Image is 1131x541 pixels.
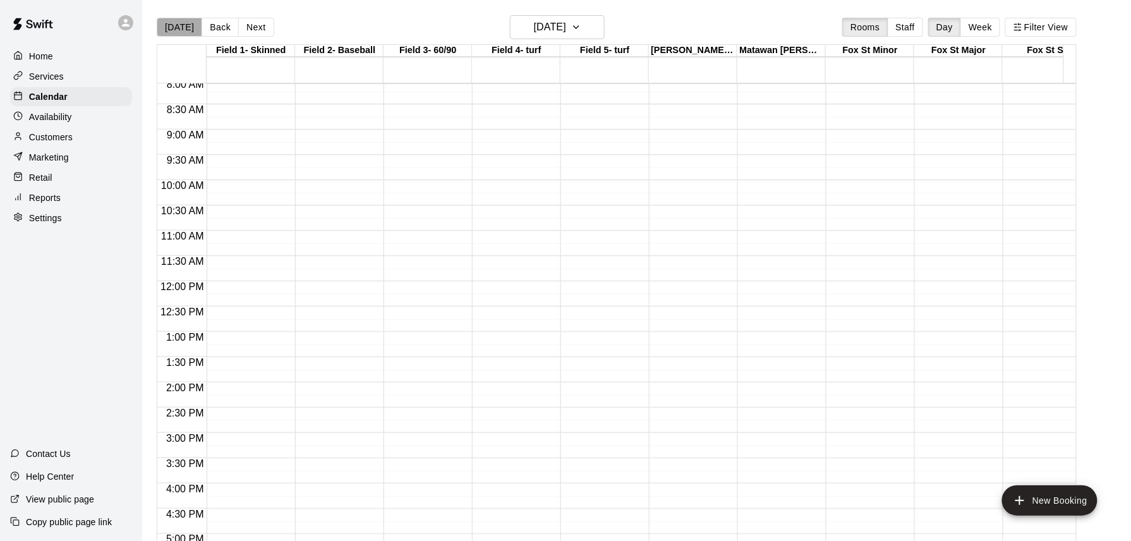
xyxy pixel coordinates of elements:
p: View public page [26,493,94,506]
span: 11:00 AM [158,231,207,241]
button: Next [238,18,274,37]
div: Field 2- Baseball [295,45,384,57]
p: Retail [29,171,52,184]
a: Availability [10,107,132,126]
span: 8:30 AM [164,104,207,115]
span: 1:00 PM [163,332,207,343]
span: 12:30 PM [157,307,207,317]
div: Field 5- turf [560,45,649,57]
button: add [1002,485,1098,516]
span: 4:30 PM [163,509,207,520]
span: 9:30 AM [164,155,207,166]
button: [DATE] [510,15,605,39]
a: Marketing [10,148,132,167]
span: 3:00 PM [163,433,207,444]
button: [DATE] [157,18,202,37]
span: 11:30 AM [158,256,207,267]
button: Week [960,18,1000,37]
a: Services [10,67,132,86]
p: Settings [29,212,62,224]
div: Matawan [PERSON_NAME] Field [737,45,826,57]
div: Field 3- 60/90 [384,45,472,57]
p: Availability [29,111,72,123]
span: 4:00 PM [163,483,207,494]
span: 12:00 PM [157,281,207,292]
p: Marketing [29,151,69,164]
span: 10:30 AM [158,205,207,216]
span: 2:00 PM [163,382,207,393]
p: Help Center [26,470,74,483]
div: Fox St Minor [826,45,914,57]
h6: [DATE] [534,18,566,36]
p: Calendar [29,90,68,103]
span: 8:00 AM [164,79,207,90]
a: Home [10,47,132,66]
button: Filter View [1005,18,1076,37]
a: Retail [10,168,132,187]
p: Services [29,70,64,83]
p: Reports [29,191,61,204]
div: Fox St Major [914,45,1003,57]
span: 10:00 AM [158,180,207,191]
a: Reports [10,188,132,207]
p: Copy public page link [26,516,112,528]
div: [PERSON_NAME] Park Snack Stand [649,45,737,57]
div: Field 1- Skinned [207,45,295,57]
span: 9:00 AM [164,130,207,140]
span: 3:30 PM [163,458,207,469]
p: Home [29,50,53,63]
p: Customers [29,131,73,143]
span: 1:30 PM [163,357,207,368]
button: Back [202,18,239,37]
a: Customers [10,128,132,147]
div: Field 4- turf [472,45,560,57]
div: Fox St Sr [1003,45,1091,57]
span: 2:30 PM [163,408,207,418]
a: Calendar [10,87,132,106]
button: Staff [888,18,924,37]
a: Settings [10,209,132,228]
button: Rooms [842,18,888,37]
button: Day [928,18,961,37]
p: Contact Us [26,447,71,460]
